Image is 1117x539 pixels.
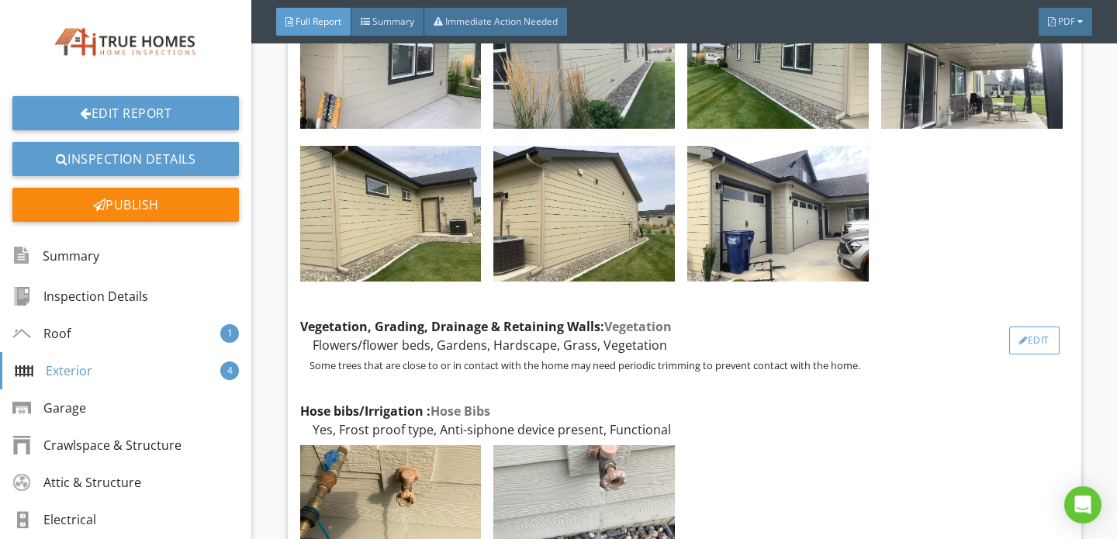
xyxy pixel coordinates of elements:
[12,436,182,454] div: Crawlspace & Structure
[12,188,239,222] div: Publish
[12,287,148,306] div: Inspection Details
[12,510,96,529] div: Electrical
[12,473,141,492] div: Attic & Structure
[220,361,239,380] div: 4
[12,142,239,176] a: Inspection Details
[300,336,1069,354] div: Flowers/flower beds, Gardens, Hardscape, Grass, Vegetation
[604,318,672,335] span: Vegetation
[296,15,341,28] span: Full Report
[51,12,200,78] img: True-Homes-Home-Inspections2_%28dragged%29.jpg
[431,403,490,420] span: Hose Bibs
[12,243,99,269] div: Summary
[300,403,490,420] strong: Hose bibs/Irrigation :
[15,361,92,380] div: Exterior
[1009,327,1060,354] div: Edit
[12,324,71,343] div: Roof
[12,399,86,417] div: Garage
[493,146,675,282] img: photo.jpg
[372,15,414,28] span: Summary
[445,15,558,28] span: Immediate Action Needed
[12,96,239,130] a: Edit Report
[1064,486,1101,523] div: Open Intercom Messenger
[300,318,672,335] strong: Vegetation, Grading, Drainage & Retaining Walls:
[310,359,1068,371] p: Some trees that are close to or in contact with the home may need periodic trimming to prevent co...
[220,324,239,343] div: 1
[300,420,1069,439] div: Yes, Frost proof type, Anti-siphone device present, Functional
[687,146,869,282] img: photo.jpg
[300,146,482,282] img: photo.jpg
[1058,15,1075,28] span: PDF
